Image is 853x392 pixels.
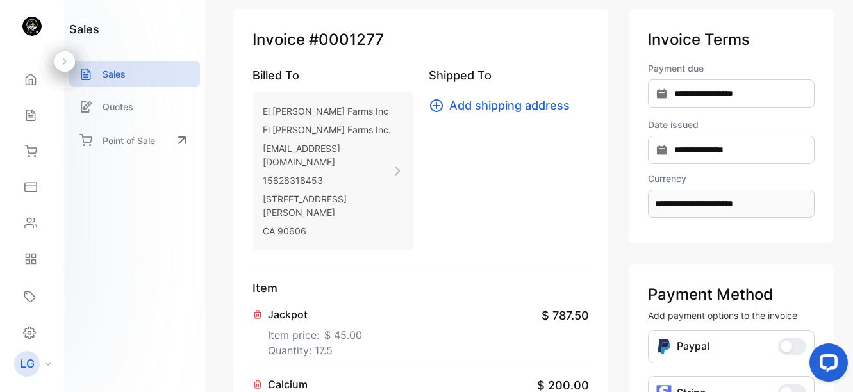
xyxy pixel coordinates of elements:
[103,100,133,113] p: Quotes
[263,190,392,222] p: [STREET_ADDRESS][PERSON_NAME]
[648,28,815,51] p: Invoice Terms
[648,283,815,306] p: Payment Method
[253,279,589,297] p: Item
[253,67,413,84] p: Billed To
[429,67,590,84] p: Shipped To
[268,307,362,322] p: Jackpot
[263,171,392,190] p: 15626316453
[449,97,570,114] span: Add shipping address
[69,94,200,120] a: Quotes
[542,307,589,324] span: $ 787.50
[268,322,362,343] p: Item price:
[253,28,589,51] p: Invoice
[677,338,709,355] p: Paypal
[263,222,392,240] p: CA 90606
[324,327,362,343] span: $ 45.00
[648,118,815,131] label: Date issued
[263,102,392,120] p: El [PERSON_NAME] Farms Inc
[268,343,362,358] p: Quantity: 17.5
[648,309,815,322] p: Add payment options to the invoice
[20,355,35,372] p: LG
[799,338,853,392] iframe: LiveChat chat widget
[648,61,815,75] label: Payment due
[22,17,42,36] img: logo
[648,172,815,185] label: Currency
[429,97,577,114] button: Add shipping address
[103,134,155,147] p: Point of Sale
[263,139,392,171] p: [EMAIL_ADDRESS][DOMAIN_NAME]
[69,61,200,87] a: Sales
[309,28,384,51] span: #0001277
[69,126,200,154] a: Point of Sale
[268,377,362,392] p: Calcium
[103,67,126,81] p: Sales
[656,338,672,355] img: Icon
[69,20,99,38] h1: sales
[263,120,392,139] p: El [PERSON_NAME] Farms Inc.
